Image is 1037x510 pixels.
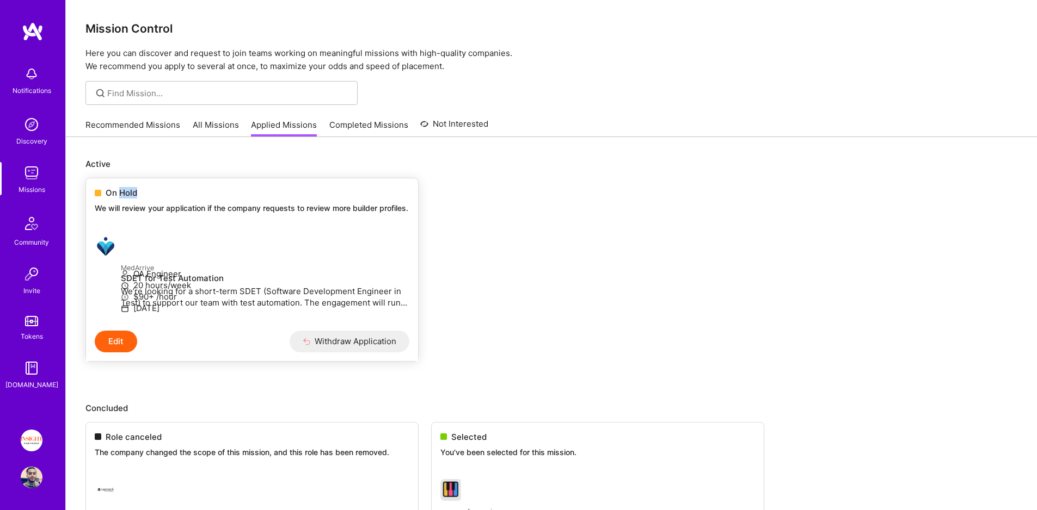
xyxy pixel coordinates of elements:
[13,85,51,96] div: Notifications
[22,22,44,41] img: logo
[121,282,129,290] i: icon Clock
[18,467,45,488] a: User Avatar
[106,187,137,198] span: On Hold
[21,263,42,285] img: Invite
[329,119,408,137] a: Completed Missions
[21,467,42,488] img: User Avatar
[25,316,38,326] img: tokens
[85,47,1017,73] p: Here you can discover and request to join teams working on meaningful missions with high-quality ...
[121,268,409,279] p: QA Engineer
[21,162,42,184] img: teamwork
[85,119,180,137] a: Recommended Missions
[16,135,47,147] div: Discovery
[18,430,45,451] a: Insight Partners: Data & AI - Sourcing
[19,210,45,237] img: Community
[121,293,129,301] i: icon MoneyGray
[19,184,45,195] div: Missions
[86,227,418,331] a: MedArrive company logoMedArriveSDET for Test AutomationWe’re looking for a short-term SDET (Softw...
[21,430,42,451] img: Insight Partners: Data & AI - Sourcing
[251,119,317,137] a: Applied Missions
[85,22,1017,35] h3: Mission Control
[95,203,409,214] p: We will review your application if the company requests to review more builder profiles.
[23,285,40,296] div: Invite
[121,279,409,291] p: 20 hours/week
[21,357,42,379] img: guide book
[193,119,239,137] a: All Missions
[21,114,42,135] img: discovery
[14,237,49,248] div: Community
[95,235,116,257] img: MedArrive company logo
[290,331,410,352] button: Withdraw Application
[121,291,409,302] p: $90+ /hour
[85,402,1017,414] p: Concluded
[94,87,107,99] i: icon SearchGrey
[85,158,1017,170] p: Active
[121,270,129,278] i: icon Applicant
[5,379,58,390] div: [DOMAIN_NAME]
[420,117,488,137] a: Not Interested
[95,331,137,352] button: Edit
[107,88,349,99] input: overall type: UNKNOWN_TYPE server type: NO_SERVER_DATA heuristic type: UNKNOWN_TYPE label: Find M...
[121,304,129,313] i: icon Calendar
[21,63,42,85] img: bell
[121,302,409,314] p: [DATE]
[21,331,43,342] div: Tokens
